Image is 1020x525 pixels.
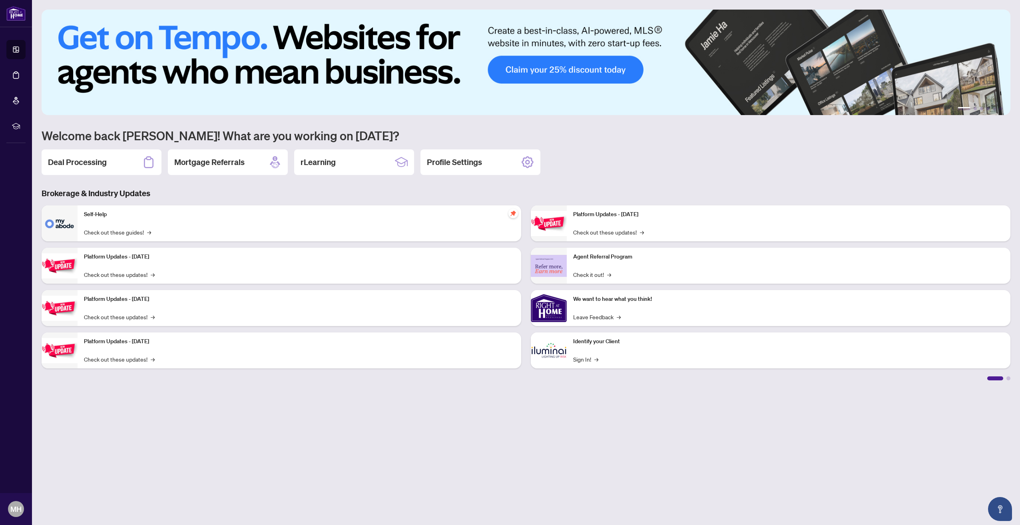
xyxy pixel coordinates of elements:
img: Self-Help [42,205,78,241]
button: 2 [974,107,977,110]
img: logo [6,6,26,21]
img: Identify your Client [531,332,567,368]
button: 1 [958,107,970,110]
span: pushpin [508,209,518,218]
a: Check out these updates!→ [573,228,644,237]
a: Sign In!→ [573,355,598,364]
span: → [151,312,155,321]
img: Platform Updates - July 21, 2025 [42,296,78,321]
h1: Welcome back [PERSON_NAME]! What are you working on [DATE]? [42,128,1010,143]
span: → [594,355,598,364]
a: Check out these updates!→ [84,355,155,364]
h2: Profile Settings [427,157,482,168]
h3: Brokerage & Industry Updates [42,188,1010,199]
a: Check out these updates!→ [84,312,155,321]
button: Open asap [988,497,1012,521]
p: We want to hear what you think! [573,295,1004,304]
a: Check out these guides!→ [84,228,151,237]
span: → [640,228,644,237]
h2: Deal Processing [48,157,107,168]
span: → [147,228,151,237]
button: 3 [980,107,983,110]
p: Platform Updates - [DATE] [84,295,515,304]
button: 5 [993,107,996,110]
p: Platform Updates - [DATE] [573,210,1004,219]
h2: rLearning [301,157,336,168]
span: → [607,270,611,279]
p: Identify your Client [573,337,1004,346]
img: Slide 0 [42,10,1010,115]
span: → [151,355,155,364]
p: Agent Referral Program [573,253,1004,261]
img: Agent Referral Program [531,255,567,277]
p: Self-Help [84,210,515,219]
button: 6 [999,107,1002,110]
img: Platform Updates - June 23, 2025 [531,211,567,236]
a: Check it out!→ [573,270,611,279]
span: → [151,270,155,279]
span: → [617,312,621,321]
a: Check out these updates!→ [84,270,155,279]
a: Leave Feedback→ [573,312,621,321]
img: Platform Updates - July 8, 2025 [42,338,78,363]
h2: Mortgage Referrals [174,157,245,168]
img: Platform Updates - September 16, 2025 [42,253,78,278]
p: Platform Updates - [DATE] [84,253,515,261]
span: MH [10,503,22,515]
p: Platform Updates - [DATE] [84,337,515,346]
button: 4 [986,107,990,110]
img: We want to hear what you think! [531,290,567,326]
